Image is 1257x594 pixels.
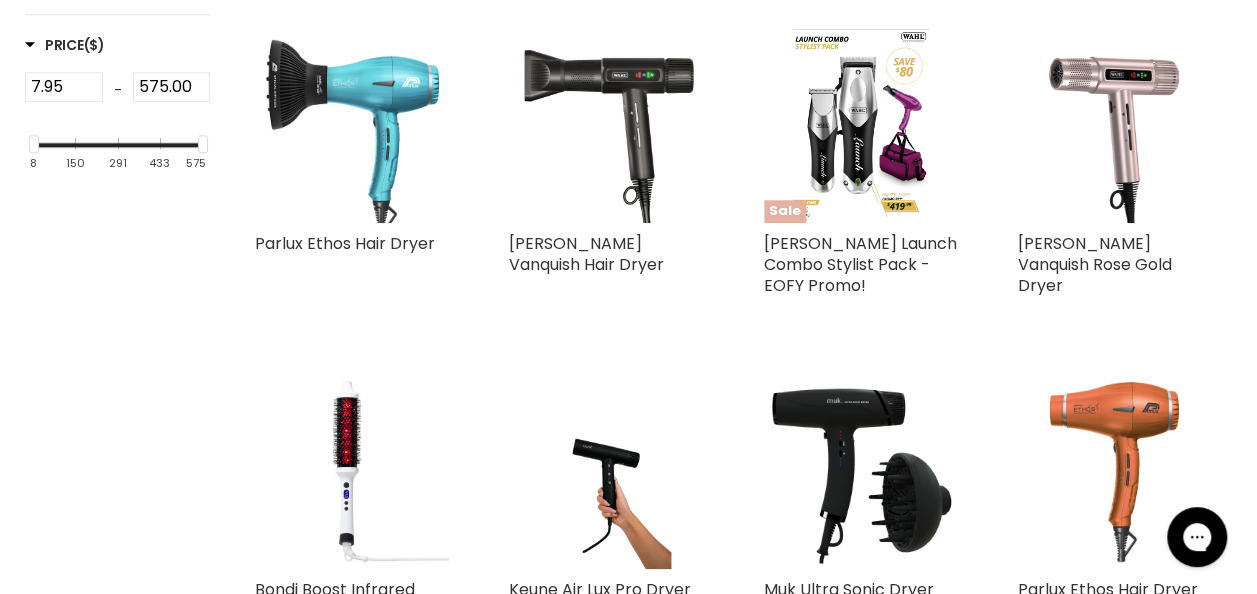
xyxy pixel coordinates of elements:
a: Wahl Launch Combo Stylist Pack - EOFY Promo!Sale [764,29,958,223]
input: Min Price [25,72,103,102]
input: Max Price [133,72,211,102]
a: [PERSON_NAME] Vanquish Hair Dryer [509,232,664,276]
div: 8 [30,156,37,169]
div: - [103,72,133,108]
img: Keune Air Lux Pro Dryer [542,374,672,568]
a: [PERSON_NAME] Vanquish Rose Gold Dryer [1018,232,1172,297]
a: Parlux Ethos Hair Dryer [255,232,435,255]
img: Wahl Vanquish Hair Dryer [509,29,703,223]
span: Sale [764,200,806,223]
img: Wahl Vanquish Rose Gold Dryer [1018,29,1212,223]
img: Muk Ultra Sonic Dryer Pro [764,374,958,568]
span: Price [25,35,105,55]
div: 575 [186,156,206,169]
h3: Price($) [25,35,105,55]
img: Parlux Ethos Hair Dryer Copper [1018,374,1212,568]
iframe: Gorgias live chat messenger [1157,500,1237,574]
a: Keune Air Lux Pro Dryer [509,374,703,568]
div: 433 [149,156,170,169]
img: Parlux Ethos Hair Dryer [255,29,449,223]
div: 150 [66,156,85,169]
a: [PERSON_NAME] Launch Combo Stylist Pack - EOFY Promo! [764,232,957,297]
img: Bondi Boost Infrared Long Barrel Bounce Brush Biggie [255,374,449,568]
div: 291 [109,156,127,169]
img: Wahl Launch Combo Stylist Pack - EOFY Promo! [792,29,929,223]
span: ($) [84,35,105,55]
